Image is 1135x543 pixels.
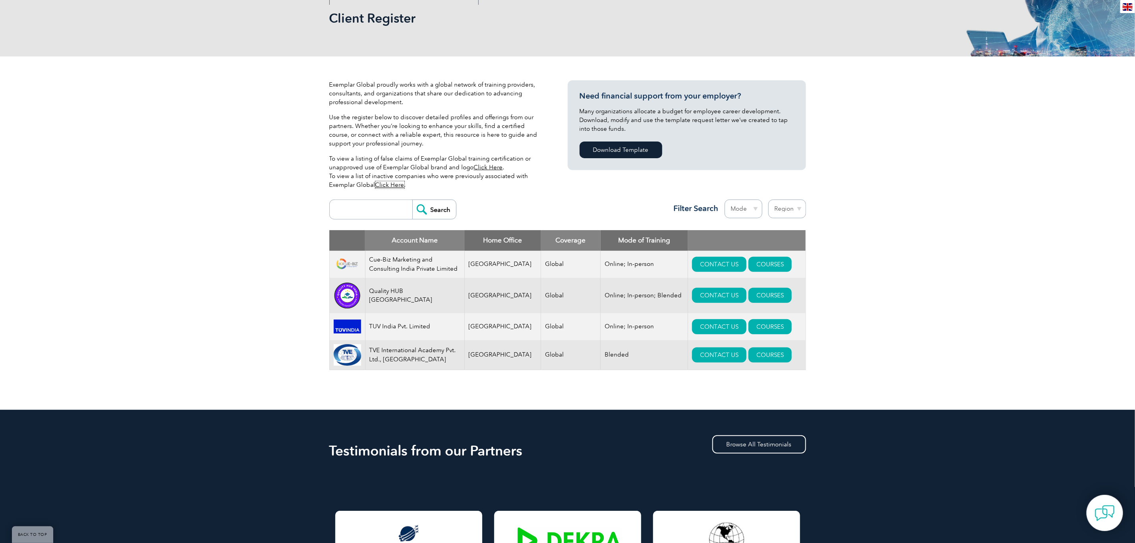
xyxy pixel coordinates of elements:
[365,230,464,251] th: Account Name: activate to sort column descending
[688,230,806,251] th: : activate to sort column ascending
[464,313,541,340] td: [GEOGRAPHIC_DATA]
[692,288,746,303] a: CONTACT US
[541,313,601,340] td: Global
[601,230,688,251] th: Mode of Training: activate to sort column ascending
[464,340,541,370] td: [GEOGRAPHIC_DATA]
[412,200,456,219] input: Search
[580,142,662,158] a: Download Template
[748,347,792,363] a: COURSES
[601,313,688,340] td: Online; In-person
[334,282,361,309] img: 1f5f17b3-71f2-ef11-be21-002248955c5a-logo.png
[541,251,601,278] td: Global
[541,340,601,370] td: Global
[692,257,746,272] a: CONTACT US
[748,288,792,303] a: COURSES
[334,344,361,366] img: d3234973-b6af-ec11-983f-002248d39118-logo.gif
[329,444,806,457] h2: Testimonials from our Partners
[1095,503,1115,523] img: contact-chat.png
[669,204,719,213] h3: Filter Search
[464,278,541,313] td: [GEOGRAPHIC_DATA]
[329,12,663,25] h2: Client Register
[580,91,794,101] h3: Need financial support from your employer?
[464,251,541,278] td: [GEOGRAPHIC_DATA]
[748,257,792,272] a: COURSES
[692,319,746,334] a: CONTACT US
[329,113,544,148] p: Use the register below to discover detailed profiles and offerings from our partners. Whether you...
[601,340,688,370] td: Blended
[375,181,404,188] a: Click Here
[365,251,464,278] td: Cue-Biz Marketing and Consulting India Private Limited
[601,278,688,313] td: Online; In-person; Blended
[365,278,464,313] td: Quality HUB [GEOGRAPHIC_DATA]
[712,435,806,454] a: Browse All Testimonials
[329,154,544,189] p: To view a listing of false claims of Exemplar Global training certification or unapproved use of ...
[334,320,361,334] img: cdaf935f-6ff2-ef11-be21-002248955c5a-logo.png
[541,230,601,251] th: Coverage: activate to sort column ascending
[365,340,464,370] td: TVE International Academy Pvt. Ltd., [GEOGRAPHIC_DATA]
[365,313,464,340] td: TUV India Pvt. Limited
[474,164,503,171] a: Click Here
[748,319,792,334] a: COURSES
[601,251,688,278] td: Online; In-person
[541,278,601,313] td: Global
[12,526,53,543] a: BACK TO TOP
[580,107,794,133] p: Many organizations allocate a budget for employee career development. Download, modify and use th...
[329,80,544,107] p: Exemplar Global proudly works with a global network of training providers, consultants, and organ...
[692,347,746,363] a: CONTACT US
[1123,3,1133,11] img: en
[334,257,361,271] img: b118c505-f3a0-ea11-a812-000d3ae11abd-logo.png
[464,230,541,251] th: Home Office: activate to sort column ascending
